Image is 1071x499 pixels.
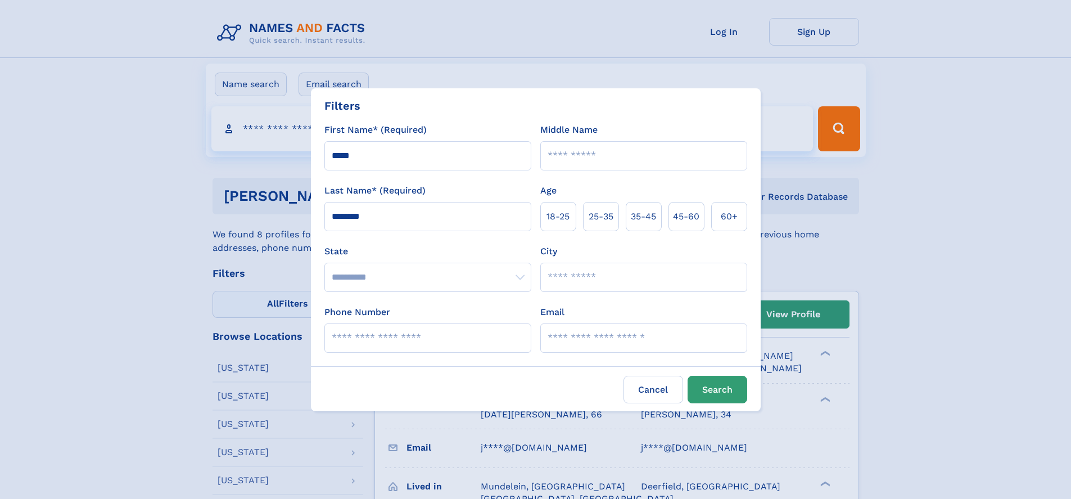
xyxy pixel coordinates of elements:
[540,245,557,258] label: City
[324,245,531,258] label: State
[631,210,656,223] span: 35‑45
[673,210,699,223] span: 45‑60
[721,210,738,223] span: 60+
[540,305,564,319] label: Email
[324,97,360,114] div: Filters
[324,305,390,319] label: Phone Number
[623,376,683,403] label: Cancel
[324,184,426,197] label: Last Name* (Required)
[324,123,427,137] label: First Name* (Required)
[688,376,747,403] button: Search
[589,210,613,223] span: 25‑35
[546,210,570,223] span: 18‑25
[540,123,598,137] label: Middle Name
[540,184,557,197] label: Age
